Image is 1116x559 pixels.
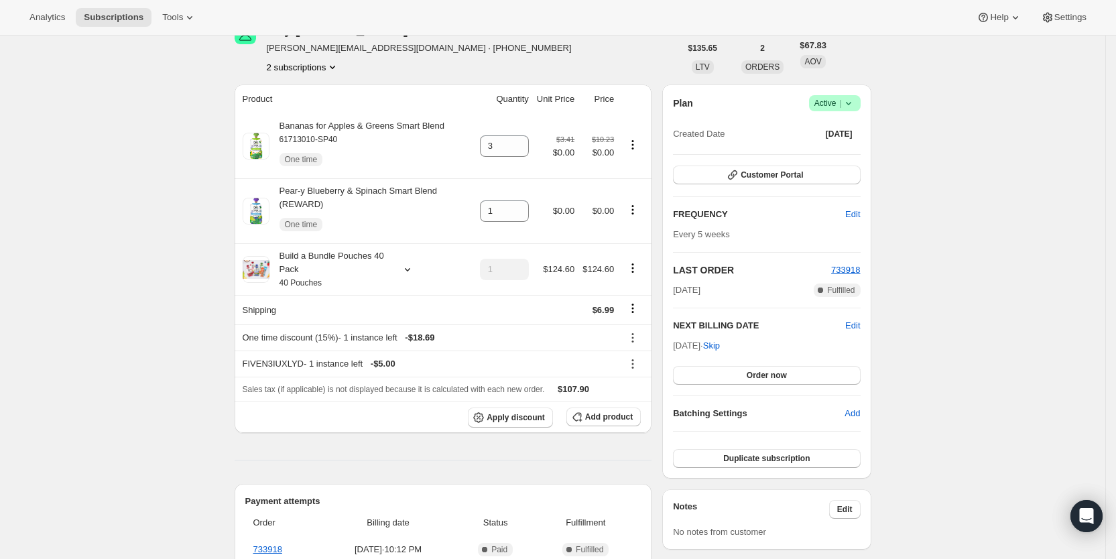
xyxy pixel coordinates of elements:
span: Help [990,12,1008,23]
span: Active [814,97,855,110]
button: Edit [837,204,868,225]
button: 733918 [831,263,860,277]
div: Open Intercom Messenger [1070,500,1103,532]
span: 2 [760,43,765,54]
button: Product actions [622,137,643,152]
button: Shipping actions [622,301,643,316]
th: Product [235,84,476,114]
span: ORDERS [745,62,780,72]
span: Sales tax (if applicable) is not displayed because it is calculated with each new order. [243,385,545,394]
span: AOV [804,57,821,66]
span: | [839,98,841,109]
button: [DATE] [818,125,861,143]
h2: Payment attempts [245,495,641,508]
button: Tools [154,8,204,27]
span: - $5.00 [371,357,395,371]
button: Subscriptions [76,8,151,27]
span: Add product [585,412,633,422]
span: Billing date [324,516,452,530]
h2: LAST ORDER [673,263,831,277]
button: 2 [752,39,773,58]
button: Product actions [622,261,643,275]
span: [DATE] [673,284,700,297]
span: [DATE] · 10:12 PM [324,543,452,556]
a: 733918 [253,544,282,554]
th: Price [578,84,618,114]
span: Subscriptions [84,12,143,23]
span: [DATE] · [673,340,720,351]
span: $67.83 [800,39,826,52]
span: - $18.69 [405,331,434,345]
img: product img [243,133,269,160]
div: Pear-y Blueberry & Spinach Smart Blend (REWARD) [269,184,472,238]
span: Edit [837,504,853,515]
button: Product actions [622,202,643,217]
div: tory [PERSON_NAME] [267,23,424,36]
span: $0.00 [593,206,615,216]
span: [PERSON_NAME][EMAIL_ADDRESS][DOMAIN_NAME] · [PHONE_NUMBER] [267,42,572,55]
button: Add [836,403,868,424]
span: Add [845,407,860,420]
h6: Batching Settings [673,407,845,420]
small: 40 Pouches [280,278,322,288]
span: Fulfilled [576,544,603,555]
span: Duplicate subscription [723,453,810,464]
span: $124.60 [582,264,614,274]
span: Created Date [673,127,725,141]
small: $3.41 [556,135,574,143]
th: Unit Price [533,84,578,114]
button: Apply discount [468,408,553,428]
span: Paid [491,544,507,555]
span: Analytics [29,12,65,23]
span: $0.00 [553,146,575,160]
img: product img [243,198,269,225]
button: Settings [1033,8,1095,27]
button: Edit [845,319,860,332]
small: 61713010-SP40 [280,135,338,144]
th: Order [245,508,320,538]
h2: Plan [673,97,693,110]
a: 733918 [831,265,860,275]
h2: FREQUENCY [673,208,845,221]
span: Every 5 weeks [673,229,730,239]
span: LTV [696,62,710,72]
span: Tools [162,12,183,23]
span: No notes from customer [673,527,766,537]
button: Add product [566,408,641,426]
button: Skip [695,335,728,357]
span: $0.00 [582,146,614,160]
div: Bananas for Apples & Greens Smart Blend [269,119,444,173]
span: $107.90 [558,384,589,394]
span: $135.65 [688,43,717,54]
small: $10.23 [592,135,614,143]
span: Order now [747,370,787,381]
button: $135.65 [680,39,725,58]
span: Skip [703,339,720,353]
span: Fulfillment [538,516,633,530]
button: Edit [829,500,861,519]
span: $0.00 [553,206,575,216]
span: Status [460,516,530,530]
h2: NEXT BILLING DATE [673,319,845,332]
th: Shipping [235,295,476,324]
span: Fulfilled [827,285,855,296]
span: One time [285,154,318,165]
th: Quantity [476,84,533,114]
span: Customer Portal [741,170,803,180]
div: Build a Bundle Pouches 40 Pack [269,249,390,290]
button: Analytics [21,8,73,27]
div: FIVEN3IUXLYD - 1 instance left [243,357,615,371]
button: Customer Portal [673,166,860,184]
div: One time discount (15%) - 1 instance left [243,331,615,345]
span: $124.60 [543,264,574,274]
span: [DATE] [826,129,853,139]
span: Edit [845,208,860,221]
button: Duplicate subscription [673,449,860,468]
h3: Notes [673,500,829,519]
button: Product actions [267,60,340,74]
button: Help [969,8,1030,27]
span: Settings [1054,12,1087,23]
button: Order now [673,366,860,385]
